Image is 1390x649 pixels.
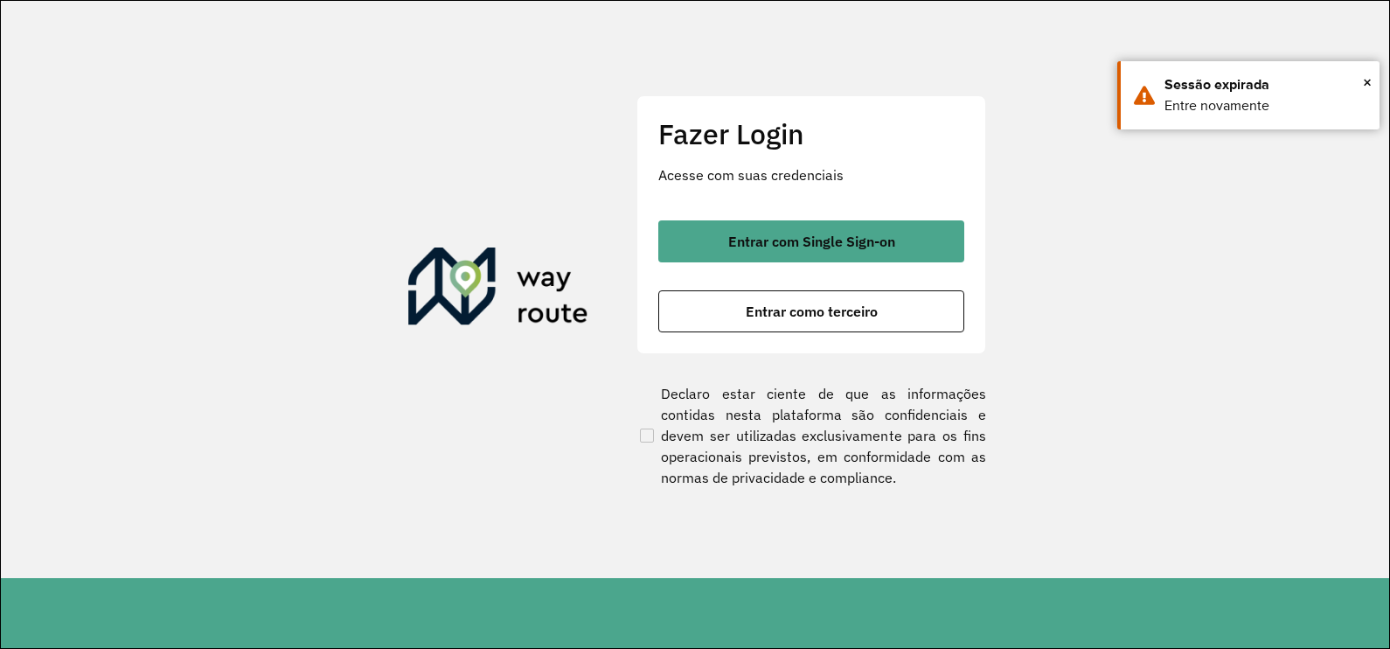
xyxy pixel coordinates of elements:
[408,248,588,331] img: Roteirizador AmbevTech
[1363,69,1372,95] span: ×
[658,290,964,332] button: button
[658,220,964,262] button: button
[728,234,895,248] span: Entrar com Single Sign-on
[1363,69,1372,95] button: Close
[746,304,878,318] span: Entrar como terceiro
[1164,95,1366,116] div: Entre novamente
[636,383,986,488] label: Declaro estar ciente de que as informações contidas nesta plataforma são confidenciais e devem se...
[658,164,964,185] p: Acesse com suas credenciais
[1164,74,1366,95] div: Sessão expirada
[658,117,964,150] h2: Fazer Login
